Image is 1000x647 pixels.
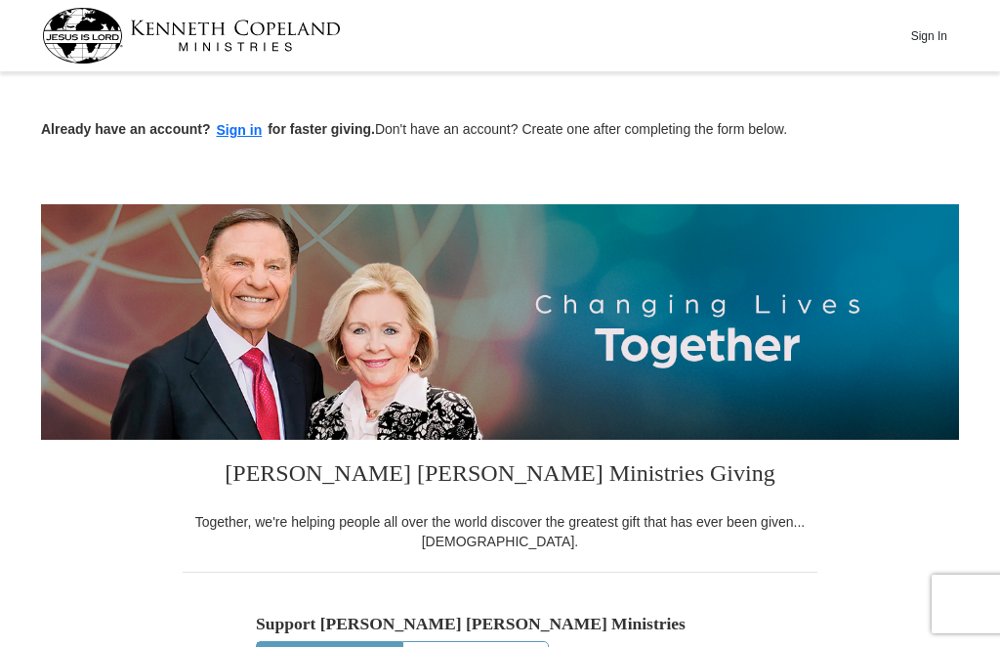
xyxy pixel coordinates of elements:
[183,512,817,551] div: Together, we're helping people all over the world discover the greatest gift that has ever been g...
[41,121,375,137] strong: Already have an account? for faster giving.
[41,119,959,142] p: Don't have an account? Create one after completing the form below.
[211,119,269,142] button: Sign in
[183,440,817,512] h3: [PERSON_NAME] [PERSON_NAME] Ministries Giving
[256,614,744,634] h5: Support [PERSON_NAME] [PERSON_NAME] Ministries
[42,8,341,64] img: kcm-header-logo.svg
[899,21,958,51] button: Sign In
